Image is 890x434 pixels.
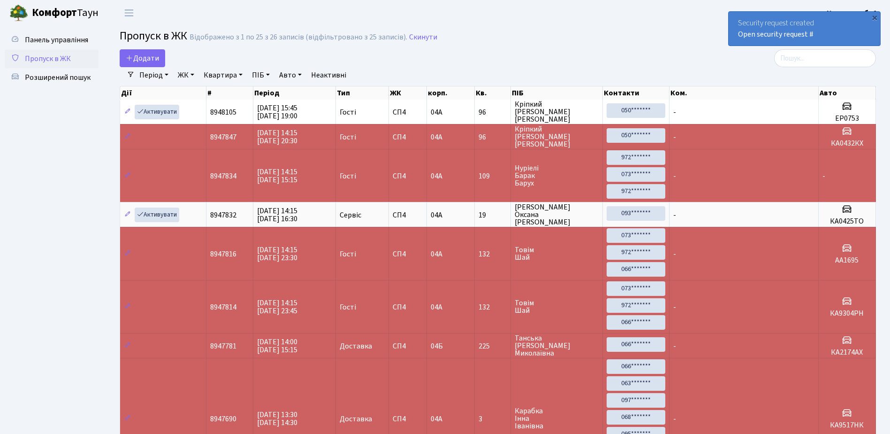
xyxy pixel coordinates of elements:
span: Гості [340,133,356,141]
th: корп. [427,86,474,100]
span: Нуріелі Барак Барух [515,164,599,187]
button: Переключити навігацію [117,5,141,21]
span: Панель управління [25,35,88,45]
h5: КА0425ТО [822,217,872,226]
span: 04А [431,132,442,142]
span: 8947690 [210,414,236,424]
span: СП4 [393,108,423,116]
span: СП4 [393,342,423,350]
div: × [870,13,879,22]
span: Гості [340,108,356,116]
span: 19 [479,211,507,219]
span: - [822,171,825,181]
th: ЖК [389,86,427,100]
span: 8947847 [210,132,236,142]
h5: КА0432КХ [822,139,872,148]
a: Панель управління [5,31,99,49]
span: 8947814 [210,302,236,312]
th: Контакти [603,86,669,100]
a: ПІБ [248,67,274,83]
th: ПІБ [511,86,603,100]
a: Пропуск в ЖК [5,49,99,68]
span: 04А [431,249,442,259]
div: Відображено з 1 по 25 з 26 записів (відфільтровано з 25 записів). [190,33,407,42]
span: - [673,107,676,117]
span: [DATE] 15:45 [DATE] 19:00 [257,103,297,121]
span: Гості [340,250,356,258]
a: Авто [275,67,305,83]
a: Період [136,67,172,83]
th: Період [253,86,336,100]
span: 04А [431,171,442,181]
span: - [673,414,676,424]
th: Ком. [669,86,819,100]
span: [DATE] 14:15 [DATE] 15:15 [257,167,297,185]
span: Карабка Інна Іванівна [515,407,599,430]
input: Пошук... [774,49,876,67]
span: Товім Шай [515,299,599,314]
a: Неактивні [307,67,350,83]
h5: КА2174АХ [822,348,872,357]
span: Доставка [340,415,372,423]
span: [DATE] 14:15 [DATE] 23:45 [257,298,297,316]
span: 8947781 [210,341,236,351]
span: - [673,171,676,181]
a: Скинути [409,33,437,42]
span: - [673,341,676,351]
h5: КА9304РН [822,309,872,318]
span: Гості [340,303,356,311]
span: Пропуск в ЖК [120,28,187,44]
span: - [673,132,676,142]
th: Авто [819,86,876,100]
span: СП4 [393,303,423,311]
h5: АА1695 [822,256,872,265]
span: 04А [431,107,442,117]
th: # [206,86,253,100]
th: Тип [336,86,389,100]
span: 04А [431,210,442,220]
span: 04Б [431,341,443,351]
span: Таун [32,5,99,21]
a: ЖК [174,67,198,83]
span: Пропуск в ЖК [25,54,71,64]
div: Security request created [729,12,880,46]
span: - [673,210,676,220]
span: Сервіс [340,211,361,219]
span: - [673,302,676,312]
span: [PERSON_NAME] Оксана [PERSON_NAME] [515,203,599,226]
b: Консьєрж б. 4. [827,8,879,18]
h5: КА9517НК [822,421,872,430]
span: 8948105 [210,107,236,117]
span: Кріпкий [PERSON_NAME] [PERSON_NAME] [515,125,599,148]
span: [DATE] 13:30 [DATE] 14:30 [257,410,297,428]
a: Консьєрж б. 4. [827,8,879,19]
span: 132 [479,250,507,258]
span: Додати [126,53,159,63]
span: [DATE] 14:00 [DATE] 15:15 [257,337,297,355]
span: СП4 [393,172,423,180]
span: СП4 [393,415,423,423]
span: СП4 [393,250,423,258]
th: Кв. [475,86,511,100]
a: Open security request # [738,29,814,39]
span: - [673,249,676,259]
span: [DATE] 14:15 [DATE] 23:30 [257,245,297,263]
span: 96 [479,133,507,141]
span: Товім Шай [515,246,599,261]
img: logo.png [9,4,28,23]
span: [DATE] 14:15 [DATE] 20:30 [257,128,297,146]
span: 225 [479,342,507,350]
span: Гості [340,172,356,180]
span: Кріпкий [PERSON_NAME] [PERSON_NAME] [515,101,599,123]
span: 96 [479,108,507,116]
span: 8947816 [210,249,236,259]
a: Розширений пошук [5,68,99,87]
span: 132 [479,303,507,311]
a: Квартира [200,67,246,83]
a: Додати [120,49,165,67]
th: Дії [120,86,206,100]
a: Активувати [135,105,179,119]
span: Розширений пошук [25,72,91,83]
span: 04А [431,302,442,312]
span: 3 [479,415,507,423]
